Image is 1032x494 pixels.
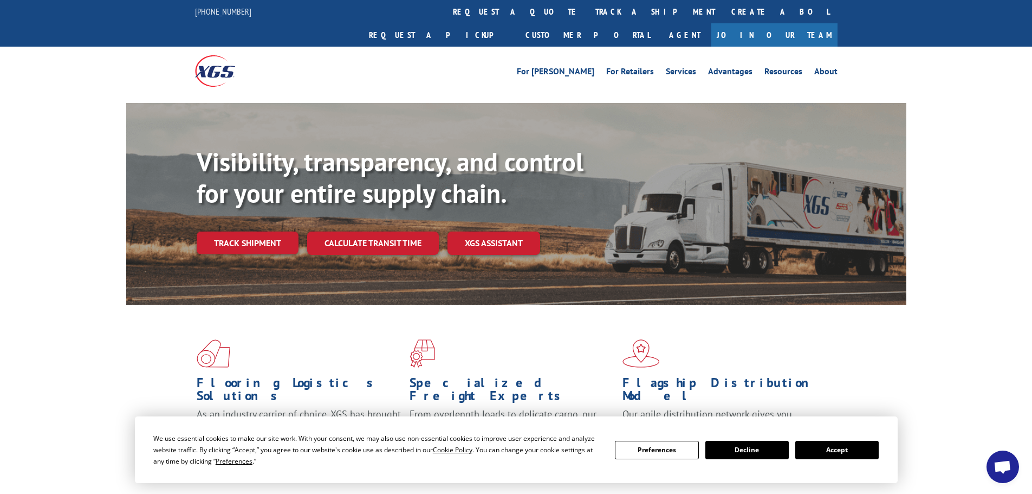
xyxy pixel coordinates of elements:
[197,232,298,254] a: Track shipment
[764,67,802,79] a: Resources
[195,6,251,17] a: [PHONE_NUMBER]
[410,376,614,408] h1: Specialized Freight Experts
[615,441,698,459] button: Preferences
[153,433,602,467] div: We use essential cookies to make our site work. With your consent, we may also use non-essential ...
[711,23,838,47] a: Join Our Team
[433,445,472,454] span: Cookie Policy
[517,67,594,79] a: For [PERSON_NAME]
[705,441,789,459] button: Decline
[216,457,252,466] span: Preferences
[135,416,898,483] div: Cookie Consent Prompt
[622,376,827,408] h1: Flagship Distribution Model
[197,376,401,408] h1: Flooring Logistics Solutions
[447,232,540,255] a: XGS ASSISTANT
[197,408,401,446] span: As an industry carrier of choice, XGS has brought innovation and dedication to flooring logistics...
[410,339,435,368] img: xgs-icon-focused-on-flooring-red
[814,67,838,79] a: About
[622,408,822,433] span: Our agile distribution network gives you nationwide inventory management on demand.
[658,23,711,47] a: Agent
[666,67,696,79] a: Services
[361,23,517,47] a: Request a pickup
[708,67,752,79] a: Advantages
[307,232,439,255] a: Calculate transit time
[517,23,658,47] a: Customer Portal
[410,408,614,456] p: From overlength loads to delicate cargo, our experienced staff knows the best way to move your fr...
[606,67,654,79] a: For Retailers
[622,339,660,368] img: xgs-icon-flagship-distribution-model-red
[795,441,879,459] button: Accept
[197,339,230,368] img: xgs-icon-total-supply-chain-intelligence-red
[986,451,1019,483] div: Open chat
[197,145,583,210] b: Visibility, transparency, and control for your entire supply chain.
